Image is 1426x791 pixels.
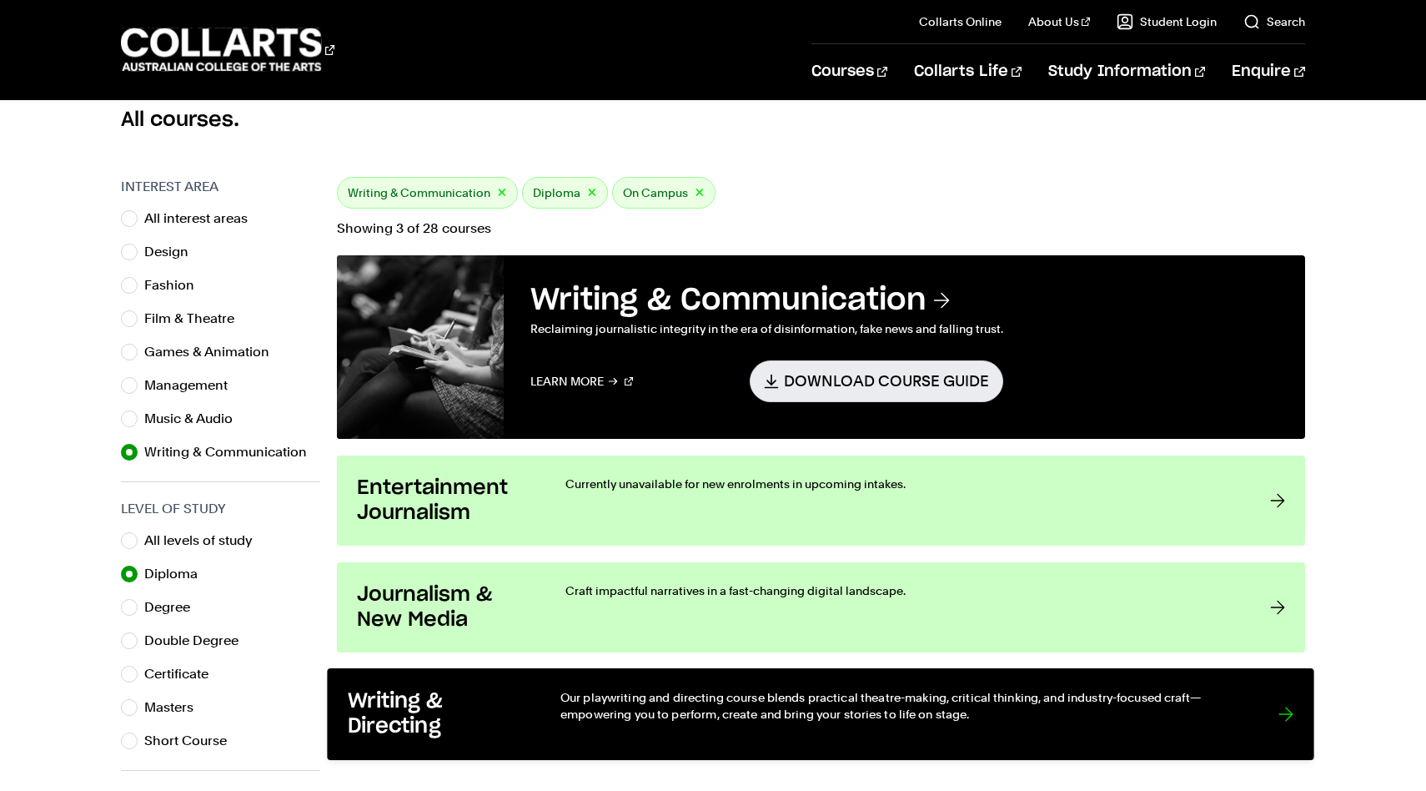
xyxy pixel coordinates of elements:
p: Our playwriting and directing course blends practical theatre-making, critical thinking, and indu... [560,689,1244,723]
a: Student Login [1117,13,1217,30]
label: Certificate [144,663,222,686]
label: Games & Animation [144,340,283,364]
h3: Writing & Directing [348,689,526,740]
p: Reclaiming journalistic integrity in the era of disinformation, fake news and falling trust. [530,319,1003,339]
img: Writing & Communication [337,255,504,439]
a: Collarts Online [919,13,1002,30]
h3: Interest Area [121,177,320,197]
div: Go to homepage [121,26,334,73]
label: Double Degree [144,629,252,652]
a: About Us [1028,13,1090,30]
a: Study Information [1048,44,1205,99]
label: All interest areas [144,207,261,230]
a: Collarts Life [914,44,1022,99]
a: Search [1243,13,1305,30]
a: Entertainment Journalism Currently unavailable for new enrolments in upcoming intakes. [337,456,1304,546]
label: Diploma [144,562,211,586]
h3: Level of Study [121,499,320,519]
label: Management [144,374,241,397]
a: Download Course Guide [750,360,1003,401]
h2: All courses. [121,107,1304,134]
label: Short Course [144,729,240,753]
label: Music & Audio [144,407,246,431]
a: Learn More [530,360,633,401]
label: Film & Theatre [144,307,248,330]
label: Design [144,240,202,264]
div: Diploma [522,177,608,209]
button: × [587,184,597,203]
h3: Journalism & New Media [357,582,532,632]
p: Currently unavailable for new enrolments in upcoming intakes. [565,476,1236,492]
p: Showing 3 of 28 courses [337,222,1304,235]
a: Writing & Directing Our playwriting and directing course blends practical theatre-making, critica... [328,668,1315,760]
div: Writing & Communication [337,177,518,209]
label: Writing & Communication [144,441,320,464]
label: Masters [144,696,207,719]
h3: Entertainment Journalism [357,476,532,526]
a: Courses [811,44,887,99]
label: Fashion [144,274,208,297]
h3: Writing & Communication [530,282,1003,319]
label: Degree [144,596,203,619]
button: × [695,184,705,203]
label: All levels of study [144,529,266,552]
a: Journalism & New Media Craft impactful narratives in a fast-changing digital landscape. [337,562,1304,652]
button: × [497,184,507,203]
p: Craft impactful narratives in a fast-changing digital landscape. [565,582,1236,599]
div: On Campus [612,177,716,209]
a: Enquire [1232,44,1304,99]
